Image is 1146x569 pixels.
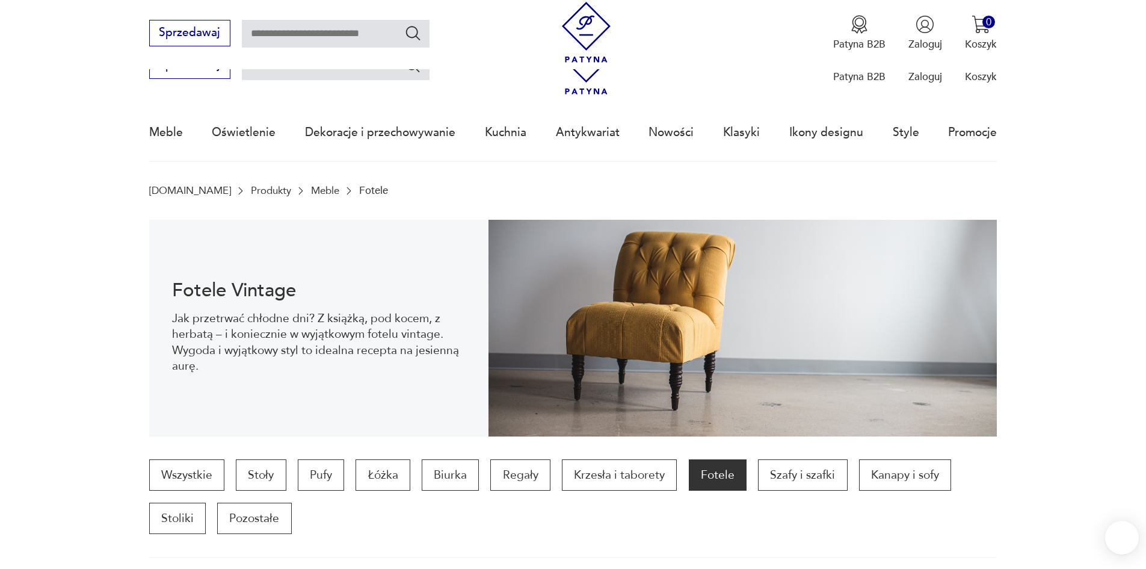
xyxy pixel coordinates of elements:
iframe: Smartsupp widget button [1105,521,1139,555]
button: Zaloguj [908,15,942,51]
button: Patyna B2B [833,15,886,51]
a: Kanapy i sofy [859,459,951,491]
a: Meble [311,185,339,196]
img: 9275102764de9360b0b1aa4293741aa9.jpg [488,220,997,437]
a: Meble [149,105,183,160]
a: Promocje [948,105,997,160]
a: Szafy i szafki [758,459,847,491]
a: Pufy [298,459,344,491]
p: Zaloguj [908,37,942,51]
a: Produkty [251,185,291,196]
img: Ikona medalu [850,15,869,34]
p: Koszyk [965,37,997,51]
a: [DOMAIN_NAME] [149,185,231,196]
button: Sprzedawaj [149,20,230,46]
a: Nowości [648,105,694,160]
a: Fotele [689,459,747,491]
img: Patyna - sklep z meblami i dekoracjami vintage [556,2,617,63]
a: Style [893,105,919,160]
div: 0 [982,16,995,28]
a: Pozostałe [217,503,291,534]
a: Klasyki [723,105,760,160]
img: Ikona koszyka [972,15,990,34]
button: Szukaj [404,57,422,74]
a: Antykwariat [556,105,620,160]
a: Dekoracje i przechowywanie [305,105,455,160]
p: Fotele [359,185,388,196]
button: 0Koszyk [965,15,997,51]
a: Sprzedawaj [149,61,230,71]
a: Kuchnia [485,105,526,160]
p: Jak przetrwać chłodne dni? Z książką, pod kocem, z herbatą – i koniecznie w wyjątkowym fotelu vin... [172,311,465,375]
a: Wszystkie [149,459,224,491]
a: Łóżka [356,459,410,491]
img: Ikonka użytkownika [916,15,934,34]
p: Patyna B2B [833,37,886,51]
a: Stoły [236,459,286,491]
h1: Fotele Vintage [172,282,465,299]
button: Szukaj [404,24,422,42]
a: Krzesła i taborety [562,459,677,491]
p: Zaloguj [908,70,942,84]
a: Oświetlenie [212,105,276,160]
a: Biurka [422,459,479,491]
a: Ikona medaluPatyna B2B [833,15,886,51]
a: Stoliki [149,503,206,534]
a: Sprzedawaj [149,29,230,39]
a: Ikony designu [789,105,863,160]
p: Koszyk [965,70,997,84]
a: Regały [490,459,550,491]
p: Patyna B2B [833,70,886,84]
